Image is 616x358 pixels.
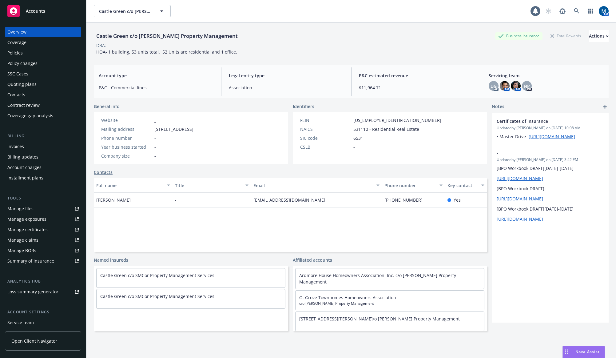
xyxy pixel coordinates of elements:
[497,165,604,171] p: [BPO Workbook DRAFT][DATE]-[DATE]
[5,256,81,266] a: Summary of insurance
[447,182,478,189] div: Key contact
[497,175,543,181] a: [URL][DOMAIN_NAME]
[299,301,480,306] span: c/o [PERSON_NAME] Property Management
[293,257,332,263] a: Affiliated accounts
[353,135,363,141] span: 6531
[497,206,604,212] p: [BPO Workbook DRAFT][DATE]-[DATE]
[497,125,604,131] span: Updated by [PERSON_NAME] on [DATE] 10:08 AM
[511,81,521,91] img: photo
[299,272,456,285] a: Ardmore House Homeowners Association, Inc. c/o [PERSON_NAME] Property Management
[5,173,81,183] a: Installment plans
[497,157,604,163] span: Updated by [PERSON_NAME] on [DATE] 3:42 PM
[5,278,81,284] div: Analytics hub
[7,214,46,224] div: Manage exposures
[101,153,152,159] div: Company size
[300,126,351,132] div: NAICS
[7,48,23,58] div: Policies
[96,197,131,203] span: [PERSON_NAME]
[154,117,156,123] a: -
[5,163,81,172] a: Account charges
[353,144,355,150] span: -
[5,111,81,121] a: Coverage gap analysis
[154,153,156,159] span: -
[491,83,497,89] span: DG
[7,318,34,328] div: Service team
[154,144,156,150] span: -
[445,178,487,193] button: Key contact
[253,182,373,189] div: Email
[599,6,609,16] img: photo
[175,197,177,203] span: -
[154,135,156,141] span: -
[11,338,57,344] span: Open Client Navigator
[5,214,81,224] a: Manage exposures
[492,145,609,227] div: -Updatedby [PERSON_NAME] on [DATE] 3:42 PM[BPO Workbook DRAFT][DATE]-[DATE][URL][DOMAIN_NAME][BPO...
[251,178,382,193] button: Email
[299,316,460,322] a: [STREET_ADDRESS][PERSON_NAME]/o [PERSON_NAME] Property Management
[101,135,152,141] div: Phone number
[96,49,237,55] span: HOA- 1 building, 53 units total. 52 Units are residential and 1 office.
[5,225,81,235] a: Manage certificates
[100,272,214,278] a: Castle Green c/o SMCor Property Management Services
[229,84,344,91] span: Association
[293,103,314,110] span: Identifiers
[7,100,40,110] div: Contract review
[5,48,81,58] a: Policies
[601,103,609,111] a: add
[589,30,609,42] button: Actions
[570,5,583,17] a: Search
[7,235,38,245] div: Manage claims
[300,144,351,150] div: CSLB
[7,246,36,255] div: Manage BORs
[300,117,351,123] div: FEIN
[154,126,193,132] span: [STREET_ADDRESS]
[253,197,330,203] a: [EMAIL_ADDRESS][DOMAIN_NAME]
[101,144,152,150] div: Year business started
[7,79,37,89] div: Quoting plans
[547,32,584,40] div: Total Rewards
[7,152,38,162] div: Billing updates
[7,225,48,235] div: Manage certificates
[562,346,605,358] button: Nova Assist
[94,169,113,175] a: Contacts
[556,5,569,17] a: Report a Bug
[7,111,53,121] div: Coverage gap analysis
[94,5,171,17] button: Castle Green c/o [PERSON_NAME] Property Management
[5,195,81,201] div: Tools
[173,178,251,193] button: Title
[489,72,604,79] span: Servicing team
[7,38,26,47] div: Coverage
[353,126,419,132] span: 531110 - Residential Real Estate
[382,178,445,193] button: Phone number
[5,133,81,139] div: Billing
[575,349,600,354] span: Nova Assist
[497,216,543,222] a: [URL][DOMAIN_NAME]
[5,90,81,100] a: Contacts
[497,185,604,192] p: [BPO Workbook DRAFT]
[500,81,510,91] img: photo
[563,346,570,358] div: Drag to move
[384,197,427,203] a: [PHONE_NUMBER]
[497,196,543,202] a: [URL][DOMAIN_NAME]
[5,27,81,37] a: Overview
[299,295,396,300] a: O. Grove Townhomes Homeowners Association
[99,8,152,14] span: Castle Green c/o [PERSON_NAME] Property Management
[7,58,38,68] div: Policy changes
[497,150,588,156] span: -
[492,103,504,111] span: Notes
[5,152,81,162] a: Billing updates
[175,182,242,189] div: Title
[7,142,24,151] div: Invoices
[94,257,128,263] a: Named insureds
[7,69,28,79] div: SSC Cases
[5,246,81,255] a: Manage BORs
[7,287,58,297] div: Loss summary generator
[7,173,43,183] div: Installment plans
[5,287,81,297] a: Loss summary generator
[96,42,108,49] div: DBA: -
[454,197,461,203] span: Yes
[524,83,530,89] span: NP
[359,84,474,91] span: $11,964.71
[5,38,81,47] a: Coverage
